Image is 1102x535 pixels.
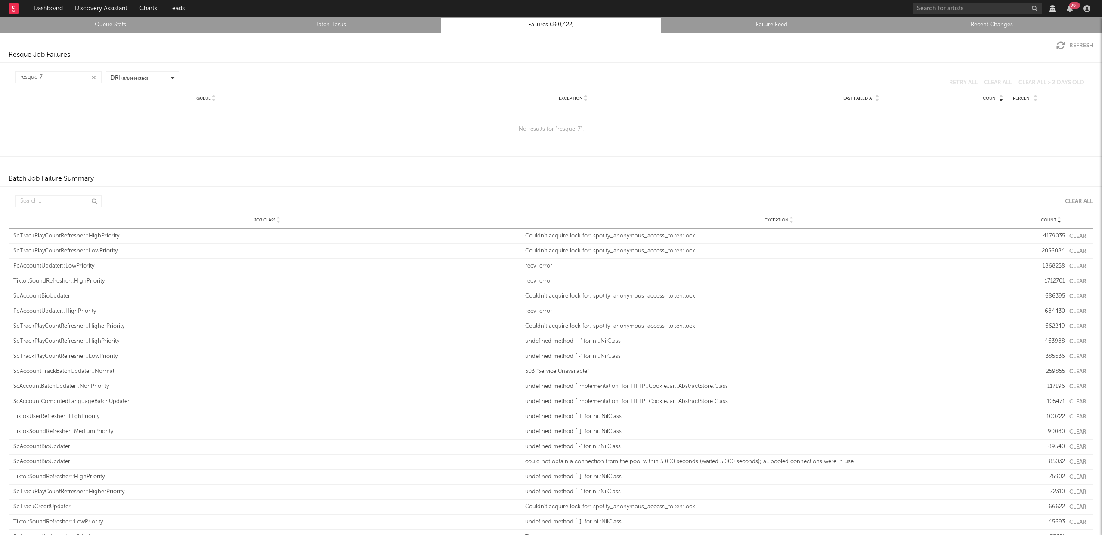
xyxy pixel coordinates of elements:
a: Failure Feed [666,20,877,30]
div: 117196 [1037,382,1065,391]
div: recv_error [525,307,1033,316]
div: 105471 [1037,397,1065,406]
div: SpAccountBioUpdater [13,443,521,451]
div: FbAccountUpdater::LowPriority [13,262,521,271]
button: Clear [1069,504,1087,510]
div: 66622 [1037,503,1065,511]
div: SpAccountBioUpdater [13,458,521,466]
button: Clear [1069,459,1087,465]
div: Couldn't acquire lock for: spotify_anonymous_access_token:lock [525,292,1033,301]
div: Couldn't acquire lock for: spotify_anonymous_access_token:lock [525,322,1033,331]
div: SpTrackPlayCountRefresher::LowPriority [13,352,521,361]
div: 259855 [1037,367,1065,376]
button: Clear [1069,309,1087,314]
button: Clear [1069,249,1087,254]
div: undefined method `[]' for nil:NilClass [525,412,1033,421]
div: 72310 [1037,488,1065,496]
div: SpTrackPlayCountRefresher::HigherPriority [13,322,521,331]
div: No results for " resque-7 ". [9,107,1093,152]
div: 100722 [1037,412,1065,421]
span: ( 8 / 8 selected) [121,75,148,82]
span: Last Failed At [843,96,874,101]
div: SpAccountTrackBatchUpdater::Normal [13,367,521,376]
div: FbAccountUpdater::HighPriority [13,307,521,316]
div: 2056084 [1037,247,1065,255]
div: 90080 [1037,427,1065,436]
div: 45693 [1037,518,1065,526]
button: Clear [1069,399,1087,405]
button: Clear All [1059,199,1093,204]
button: Clear [1069,234,1087,239]
div: SpTrackPlayCountRefresher::HighPriority [13,337,521,346]
div: TiktokSoundRefresher::HighPriority [13,277,521,286]
div: undefined method `-' for nil:NilClass [525,488,1033,496]
div: recv_error [525,262,1033,271]
div: 686395 [1037,292,1065,301]
a: Queue Stats [5,20,216,30]
a: Recent Changes [886,20,1097,30]
div: undefined method `-' for nil:NilClass [525,443,1033,451]
div: 385636 [1037,352,1065,361]
button: Clear [1069,384,1087,390]
button: Clear [1069,474,1087,480]
span: Job Class [254,218,275,223]
span: Queue [196,96,211,101]
div: could not obtain a connection from the pool within 5.000 seconds (waited 5.000 seconds); all pool... [525,458,1033,466]
button: Clear [1069,520,1087,525]
button: 99+ [1067,5,1073,12]
div: 4179035 [1037,232,1065,240]
span: Percent [1013,96,1032,101]
div: recv_error [525,277,1033,286]
div: SpTrackCreditUpdater [13,503,521,511]
div: undefined method `implementation' for HTTP::CookieJar::AbstractStore:Class [525,382,1033,391]
div: 684430 [1037,307,1065,316]
div: 1712701 [1037,277,1065,286]
span: Count [1041,218,1056,223]
div: 99 + [1069,2,1080,9]
div: SpTrackPlayCountRefresher::HigherPriority [13,488,521,496]
input: Search... [15,71,102,83]
div: DRI [111,74,148,83]
button: Clear [1069,294,1087,299]
a: Failures (360,422) [446,20,656,30]
button: Clear [1069,354,1087,360]
button: Clear [1069,414,1087,420]
div: Couldn't acquire lock for: spotify_anonymous_access_token:lock [525,503,1033,511]
div: 89540 [1037,443,1065,451]
button: Clear [1069,489,1087,495]
div: 503 "Service Unavailable" [525,367,1033,376]
div: undefined method `[]' for nil:NilClass [525,473,1033,481]
input: Search... [15,195,102,207]
a: Batch Tasks [225,20,436,30]
div: 75902 [1037,473,1065,481]
button: Refresh [1056,41,1093,50]
div: undefined method `[]' for nil:NilClass [525,427,1033,436]
button: Clear All [984,80,1012,86]
div: Couldn't acquire lock for: spotify_anonymous_access_token:lock [525,232,1033,240]
div: Resque Job Failures [9,50,70,60]
div: ScAccountComputedLanguageBatchUpdater [13,397,521,406]
button: Clear [1069,264,1087,269]
span: Exception [559,96,583,101]
div: TiktokSoundRefresher::LowPriority [13,518,521,526]
button: Clear [1069,369,1087,375]
div: 463988 [1037,337,1065,346]
div: SpAccountBioUpdater [13,292,521,301]
div: ScAccountBatchUpdater::NonPriority [13,382,521,391]
div: TiktokUserRefresher::HighPriority [13,412,521,421]
span: Exception [765,218,789,223]
div: 662249 [1037,322,1065,331]
div: TiktokSoundRefresher::HighPriority [13,473,521,481]
button: Clear All > 2 Days Old [1018,80,1084,86]
div: Batch Job Failure Summary [9,174,94,184]
div: TiktokSoundRefresher::MediumPriority [13,427,521,436]
div: 1868258 [1037,262,1065,271]
button: Clear [1069,324,1087,329]
div: undefined method `-' for nil:NilClass [525,337,1033,346]
button: Clear [1069,429,1087,435]
input: Search for artists [913,3,1042,14]
div: Clear All [1065,199,1093,204]
button: Clear [1069,444,1087,450]
div: undefined method `-' for nil:NilClass [525,352,1033,361]
div: Couldn't acquire lock for: spotify_anonymous_access_token:lock [525,247,1033,255]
